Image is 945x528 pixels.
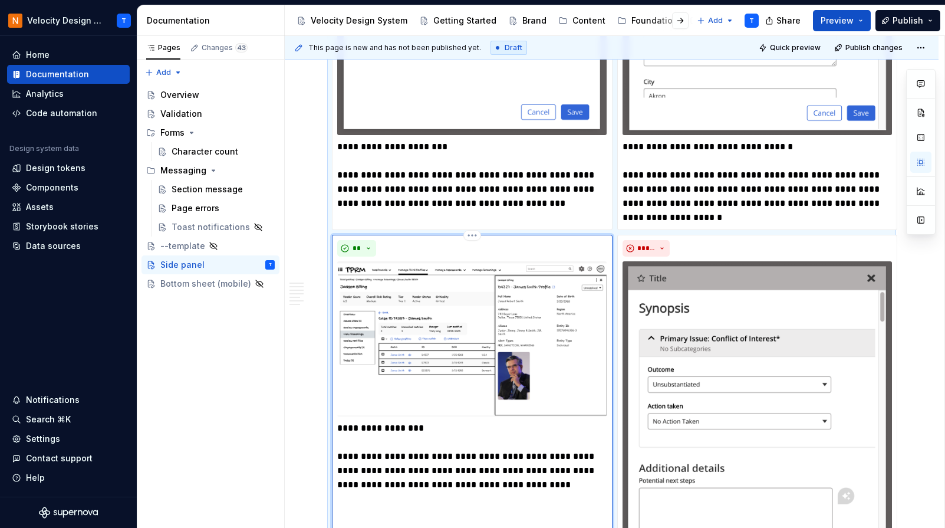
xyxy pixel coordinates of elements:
span: 43 [235,43,248,53]
span: Draft [505,43,522,53]
div: Design system data [9,144,79,153]
button: Help [7,468,130,487]
span: Add [156,68,171,77]
button: Publish changes [831,40,908,56]
span: Share [776,15,801,27]
a: Page errors [153,199,279,218]
button: Contact support [7,449,130,468]
svg: Supernova Logo [39,507,98,519]
a: Assets [7,198,130,217]
button: Quick preview [755,40,826,56]
div: Content [572,15,605,27]
div: Settings [26,433,60,445]
div: Brand [522,15,546,27]
a: Side panelT [141,255,279,274]
div: T [269,259,272,271]
a: Home [7,45,130,64]
button: Velocity Design System by NAVEXT [2,8,134,33]
button: Share [759,10,808,31]
div: Forms [141,123,279,142]
button: Publish [875,10,940,31]
div: Messaging [141,161,279,180]
a: Data sources [7,237,130,255]
div: T [749,16,754,25]
div: Messaging [160,165,206,176]
a: Documentation [7,65,130,84]
div: Character count [172,146,238,158]
span: Add [708,16,723,25]
a: Velocity Design System [292,11,412,30]
div: Bottom sheet (mobile) [160,278,251,290]
a: Storybook stories [7,217,130,236]
div: Velocity Design System by NAVEX [27,15,103,27]
div: Help [26,472,45,484]
a: Toast notifications [153,218,279,237]
a: Character count [153,142,279,161]
img: bb28370b-b938-4458-ba0e-c5bddf6d21d4.png [8,14,22,28]
div: Components [26,182,78,194]
div: Code automation [26,107,97,119]
div: Page errors [172,202,219,214]
span: This page is new and has not been published yet. [308,43,481,53]
a: --template [141,237,279,255]
button: Preview [813,10,871,31]
div: Home [26,49,50,61]
div: Contact support [26,452,93,464]
span: Quick preview [770,43,821,53]
div: Page tree [292,9,691,32]
div: Page tree [141,86,279,293]
a: Foundation [613,11,683,30]
a: Code automation [7,104,130,123]
div: Section message [172,183,243,195]
div: Validation [160,108,202,120]
div: T [121,16,126,25]
div: Side panel [160,259,205,271]
a: Getting Started [414,11,501,30]
a: Analytics [7,84,130,103]
div: Forms [160,127,185,139]
a: Settings [7,429,130,448]
div: Pages [146,43,180,53]
div: Changes [202,43,248,53]
button: Search ⌘K [7,410,130,429]
div: Notifications [26,394,80,406]
a: Content [554,11,610,30]
a: Components [7,178,130,197]
div: Search ⌘K [26,414,71,425]
img: 9b9b2c0d-3f48-481d-95fb-b9c10a016222.png [337,261,607,417]
div: Toast notifications [172,221,250,233]
div: Analytics [26,88,64,100]
div: Foundation [631,15,678,27]
button: Add [693,12,737,29]
a: Brand [503,11,551,30]
div: Design tokens [26,162,85,174]
span: Publish changes [845,43,903,53]
a: Bottom sheet (mobile) [141,274,279,293]
div: Documentation [26,68,89,80]
div: --template [160,240,205,252]
div: Data sources [26,240,81,252]
button: Add [141,64,186,81]
div: Documentation [147,15,279,27]
div: Overview [160,89,199,101]
button: Notifications [7,391,130,409]
span: Preview [821,15,854,27]
a: Design tokens [7,159,130,178]
a: Validation [141,104,279,123]
div: Getting Started [433,15,496,27]
div: Storybook stories [26,221,98,232]
div: Assets [26,201,54,213]
a: Section message [153,180,279,199]
span: Publish [893,15,923,27]
div: Velocity Design System [311,15,407,27]
a: Overview [141,86,279,104]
